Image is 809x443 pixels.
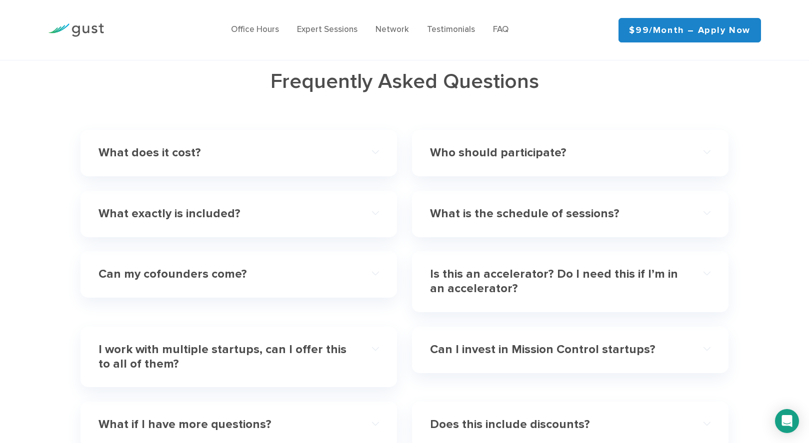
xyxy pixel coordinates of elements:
h4: Can I invest in Mission Control startups? [430,343,682,357]
h4: Is this an accelerator? Do I need this if I’m in an accelerator? [430,267,682,296]
a: Expert Sessions [297,24,357,34]
h4: What if I have more questions? [98,418,351,432]
div: Open Intercom Messenger [775,409,799,433]
h4: What is the schedule of sessions? [430,207,682,221]
img: Gust Logo [48,23,104,37]
h4: Who should participate? [430,146,682,160]
h4: What does it cost? [98,146,351,160]
a: Office Hours [231,24,279,34]
a: Network [375,24,409,34]
h4: What exactly is included? [98,207,351,221]
h4: Can my cofounders come? [98,267,351,282]
a: $99/month – Apply Now [618,18,761,42]
a: Testimonials [427,24,475,34]
h2: Frequently Asked Questions [80,68,729,96]
a: FAQ [493,24,508,34]
h4: Does this include discounts? [430,418,682,432]
h4: I work with multiple startups, can I offer this to all of them? [98,343,351,372]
